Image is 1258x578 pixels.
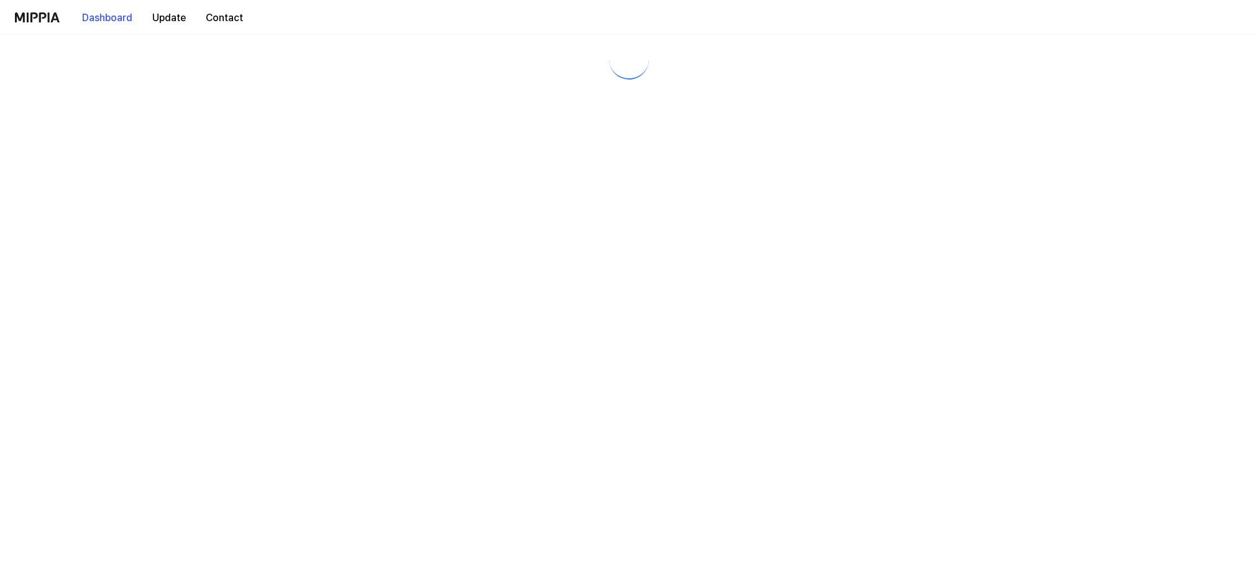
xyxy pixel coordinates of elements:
[196,6,253,30] button: Contact
[72,6,142,30] button: Dashboard
[142,1,196,35] a: Update
[142,6,196,30] button: Update
[15,12,60,22] img: logo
